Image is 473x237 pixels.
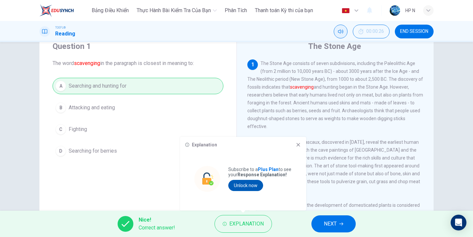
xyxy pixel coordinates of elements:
span: Phân tích [225,7,247,14]
font: scavenging [290,84,314,90]
img: EduSynch logo [39,4,74,17]
div: 1 [247,59,258,70]
h4: The Stone Age [308,41,361,52]
span: The Stone Age consists of seven subdivisions, including the Paleolithic Age (from 2 million to 10... [247,61,423,129]
img: Profile picture [390,5,400,16]
span: Correct answer! [139,224,175,232]
div: Hide [353,25,390,38]
span: Nice! [139,216,175,224]
span: NEXT [324,219,337,228]
p: Subscribe to a to see your [228,167,292,177]
span: END SESSION [400,29,428,34]
h4: Question 1 [53,41,223,52]
span: 00:00:26 [366,29,384,34]
span: Thanh toán Kỳ thi của bạn [255,7,313,14]
span: TOEFL® [55,25,66,30]
span: Bảng điều khiển [92,7,129,14]
div: Mute [334,25,348,38]
h6: Explanation [192,142,217,147]
span: The vast caverns of Lascaux, discovered in [DATE], reveal the earliest human works of art. Along ... [247,140,420,192]
h1: Reading [55,30,75,38]
span: Explanation [229,219,264,228]
img: vi [342,8,350,13]
div: Open Intercom Messenger [451,215,466,230]
span: Thực hành bài kiểm tra của bạn [137,7,211,14]
div: HP N [405,7,415,14]
span: The word in the paragraph is closest in meaning to: [53,59,223,67]
font: scavenging [74,60,100,66]
strong: Response Explanation! [237,172,287,177]
button: Unlock now [228,180,263,191]
strong: Plus Plan [258,167,279,172]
